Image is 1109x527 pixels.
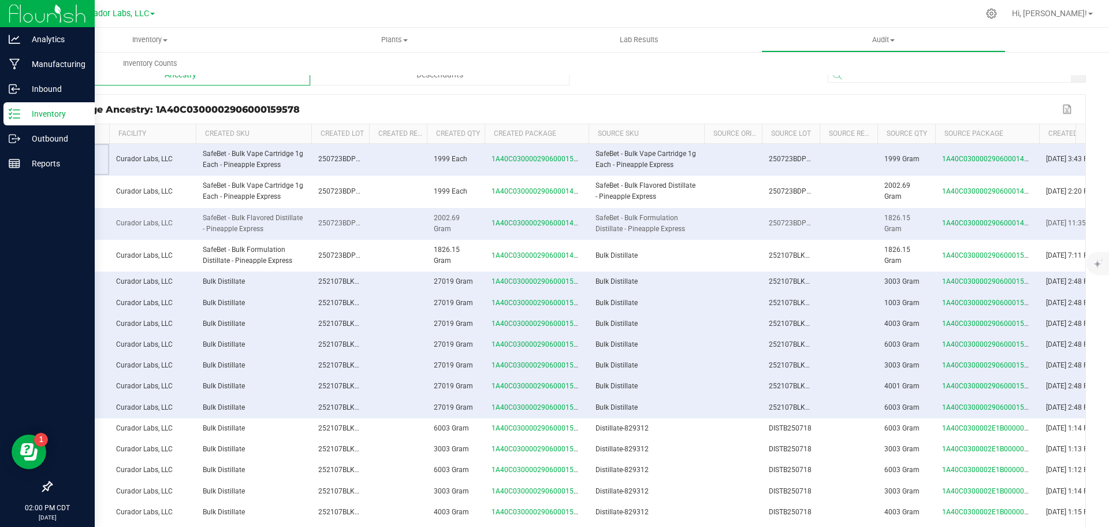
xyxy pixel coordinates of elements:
[203,424,245,432] span: Bulk Distillate
[5,503,90,513] p: 02:00 PM CDT
[596,214,685,233] span: SafeBet - Bulk Formulation Distillate - Pineapple Express
[884,155,920,163] span: 1999 Gram
[28,35,272,45] span: Inventory
[1046,361,1109,369] span: [DATE] 2:48 PM CDT
[942,251,1040,259] span: 1A40C0300002906000159526
[942,445,1040,453] span: 1A40C0300002E1B000006932
[196,124,311,144] th: Created SKU
[318,403,375,411] span: 252107BLKDISTI5
[517,28,761,52] a: Lab Results
[20,132,90,146] p: Outbound
[492,382,590,390] span: 1A40C0300002906000159526
[311,124,369,144] th: Created Lot
[1046,299,1109,307] span: [DATE] 2:48 PM CDT
[596,181,695,201] span: SafeBet - Bulk Flavored Distillate - Pineapple Express
[596,445,649,453] span: Distillate-829312
[203,320,245,328] span: Bulk Distillate
[877,124,935,144] th: Source Qty
[884,340,920,348] span: 6003 Gram
[884,382,920,390] span: 4001 Gram
[318,424,371,432] span: 252107BLKDISTI
[318,320,375,328] span: 252107BLKDISTI5
[492,403,590,411] span: 1A40C0300002906000159526
[604,35,674,45] span: Lab Results
[492,508,590,516] span: 1A40C0300002906000159515
[769,445,812,453] span: DISTB250718
[203,382,245,390] span: Bulk Distillate
[434,187,467,195] span: 1999 Each
[318,487,371,495] span: 252107BLKDISTI
[942,219,1040,227] span: 1A40C0300002906000148457
[492,466,590,474] span: 1A40C0300002906000159505
[769,382,821,390] span: 252107BLKDISTI
[884,277,920,285] span: 3003 Gram
[116,251,173,259] span: Curador Labs, LLC
[434,320,473,328] span: 27019 Gram
[769,187,824,195] span: 250723BDPNPLX
[769,361,821,369] span: 252107BLKDISTI
[318,508,371,516] span: 252107BLKDISTI
[434,155,467,163] span: 1999 Each
[116,445,173,453] span: Curador Labs, LLC
[769,320,821,328] span: 252107BLKDISTI
[272,28,516,52] a: Plants
[884,246,910,265] span: 1826.15 Gram
[318,155,374,163] span: 250723BDPNPLX
[434,214,460,233] span: 2002.69 Gram
[9,58,20,70] inline-svg: Manufacturing
[884,320,920,328] span: 4003 Gram
[116,277,173,285] span: Curador Labs, LLC
[434,246,460,265] span: 1826.15 Gram
[20,157,90,170] p: Reports
[884,181,910,201] span: 2002.69 Gram
[1046,277,1109,285] span: [DATE] 2:48 PM CDT
[596,508,649,516] span: Distillate-829312
[116,299,173,307] span: Curador Labs, LLC
[107,58,193,69] span: Inventory Counts
[20,57,90,71] p: Manufacturing
[596,382,638,390] span: Bulk Distillate
[318,445,371,453] span: 252107BLKDISTI
[769,403,821,411] span: 252107BLKDISTI
[492,277,590,285] span: 1A40C0300002906000159526
[492,487,590,495] span: 1A40C0300002906000159514
[769,299,821,307] span: 252107BLKDISTI
[310,62,570,86] div: Descendants
[116,340,173,348] span: Curador Labs, LLC
[28,51,272,76] a: Inventory Counts
[942,187,1040,195] span: 1A40C0300002906000148459
[596,424,649,432] span: Distillate-829312
[492,251,590,259] span: 1A40C0300002906000148457
[9,34,20,45] inline-svg: Analytics
[942,403,1040,411] span: 1A40C0300002906000159503
[116,466,173,474] span: Curador Labs, LLC
[28,28,272,52] a: Inventory
[203,214,303,233] span: SafeBet - Bulk Flavored Distillate - Pineapple Express
[596,251,638,259] span: Bulk Distillate
[820,124,877,144] th: Source Ref Field
[116,424,173,432] span: Curador Labs, LLC
[1059,102,1077,117] button: Export to Excel
[5,513,90,522] p: [DATE]
[1046,487,1109,495] span: [DATE] 1:14 PM CDT
[318,382,375,390] span: 252107BLKDISTI5
[492,361,590,369] span: 1A40C0300002906000159526
[203,246,292,265] span: SafeBet - Bulk Formulation Distillate - Pineapple Express
[12,435,46,469] iframe: Resource center
[434,403,473,411] span: 27019 Gram
[51,62,310,86] div: Ancestry
[596,361,638,369] span: Bulk Distillate
[492,445,590,453] span: 1A40C0300002906000159504
[116,187,173,195] span: Curador Labs, LLC
[318,299,375,307] span: 252107BLKDISTI5
[596,340,638,348] span: Bulk Distillate
[884,424,920,432] span: 6003 Gram
[884,361,920,369] span: 3003 Gram
[769,466,812,474] span: DISTB250718
[1046,187,1109,195] span: [DATE] 2:20 PM CDT
[596,150,696,169] span: SafeBet - Bulk Vape Cartridge 1g Each - Pineapple Express
[492,219,590,227] span: 1A40C0300002906000148459
[34,433,48,447] iframe: Resource center unread badge
[884,508,920,516] span: 4003 Gram
[492,299,590,307] span: 1A40C0300002906000159526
